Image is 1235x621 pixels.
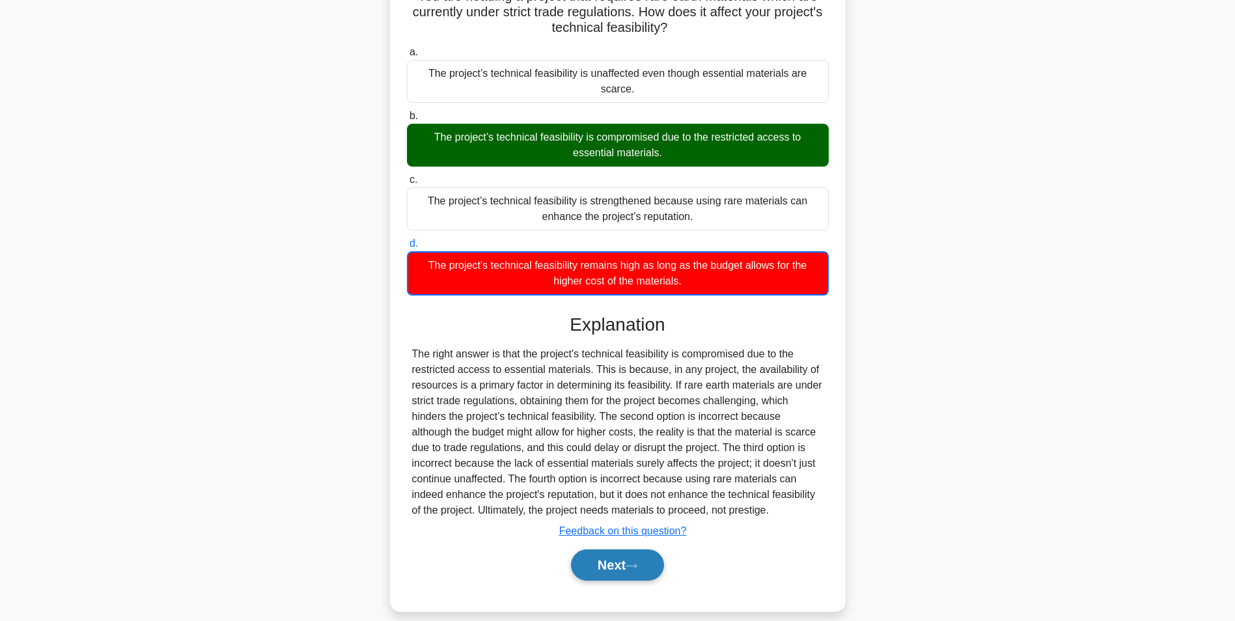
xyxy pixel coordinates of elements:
[407,60,829,103] div: The project’s technical feasibility is unaffected even though essential materials are scarce.
[412,346,824,518] div: The right answer is that the project's technical feasibility is compromised due to the restricted...
[409,238,418,249] span: d.
[407,187,829,230] div: The project’s technical feasibility is strengthened because using rare materials can enhance the ...
[407,251,829,296] div: The project’s technical feasibility remains high as long as the budget allows for the higher cost...
[559,525,687,536] a: Feedback on this question?
[409,110,418,121] span: b.
[407,124,829,167] div: The project’s technical feasibility is compromised due to the restricted access to essential mate...
[409,46,418,57] span: a.
[409,174,417,185] span: c.
[571,549,664,581] button: Next
[415,314,821,336] h3: Explanation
